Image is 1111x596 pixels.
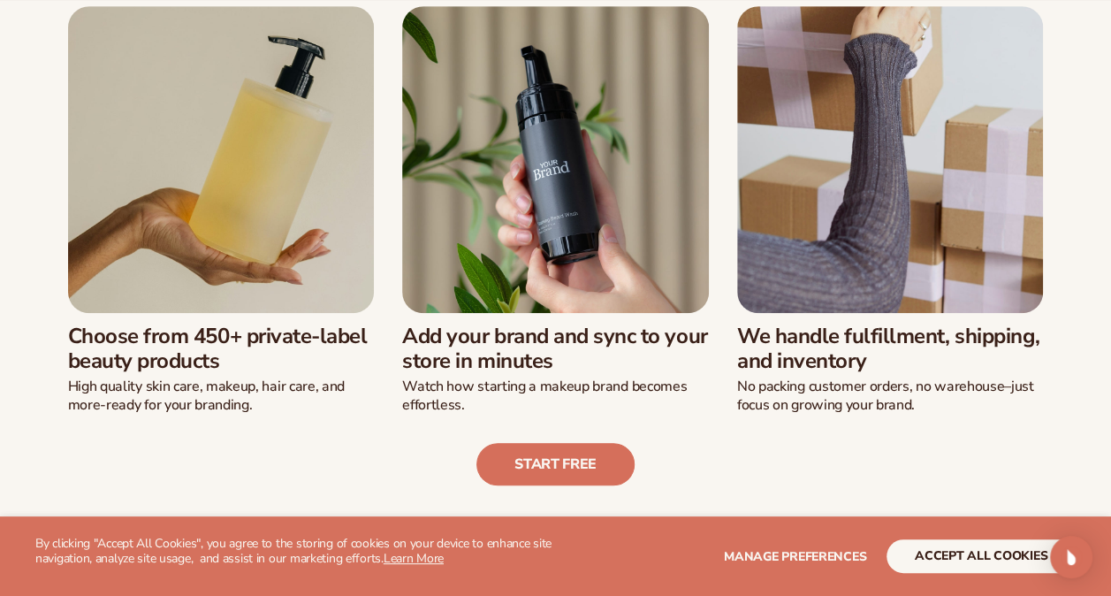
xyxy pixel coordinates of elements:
[384,550,444,567] a: Learn More
[1050,536,1092,578] div: Open Intercom Messenger
[737,324,1044,375] h3: We handle fulfillment, shipping, and inventory
[737,378,1044,415] p: No packing customer orders, no warehouse–just focus on growing your brand.
[737,6,1044,313] img: Female moving shipping boxes.
[35,537,556,567] p: By clicking "Accept All Cookies", you agree to the storing of cookies on your device to enhance s...
[402,378,709,415] p: Watch how starting a makeup brand becomes effortless.
[402,324,709,375] h3: Add your brand and sync to your store in minutes
[68,324,375,375] h3: Choose from 450+ private-label beauty products
[476,443,635,485] a: Start free
[887,539,1076,573] button: accept all cookies
[68,378,375,415] p: High quality skin care, makeup, hair care, and more-ready for your branding.
[724,548,866,565] span: Manage preferences
[724,539,866,573] button: Manage preferences
[402,6,709,313] img: Male hand holding beard wash.
[68,6,375,313] img: Female hand holding soap bottle.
